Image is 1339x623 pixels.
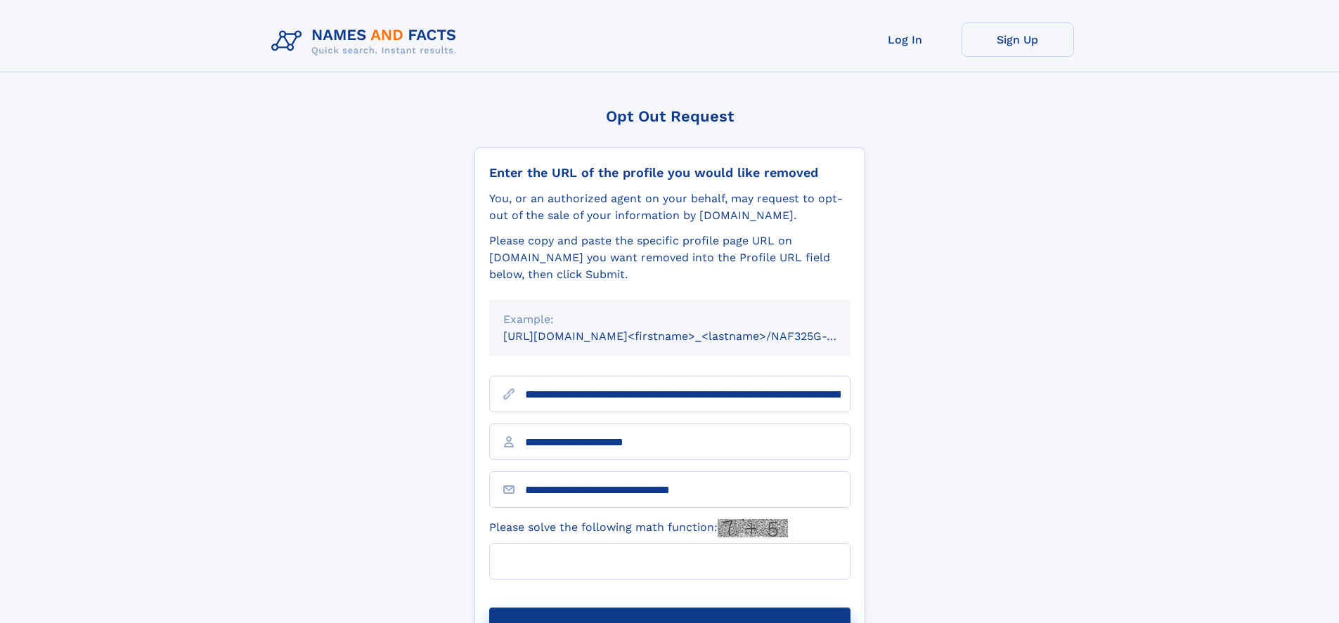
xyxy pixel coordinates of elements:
div: You, or an authorized agent on your behalf, may request to opt-out of the sale of your informatio... [489,190,850,224]
a: Sign Up [962,22,1074,57]
a: Log In [849,22,962,57]
img: Logo Names and Facts [266,22,468,60]
div: Enter the URL of the profile you would like removed [489,165,850,181]
div: Example: [503,311,836,328]
small: [URL][DOMAIN_NAME]<firstname>_<lastname>/NAF325G-xxxxxxxx [503,329,877,343]
div: Please copy and paste the specific profile page URL on [DOMAIN_NAME] you want removed into the Pr... [489,232,850,283]
div: Opt Out Request [474,107,865,125]
label: Please solve the following math function: [489,519,788,537]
